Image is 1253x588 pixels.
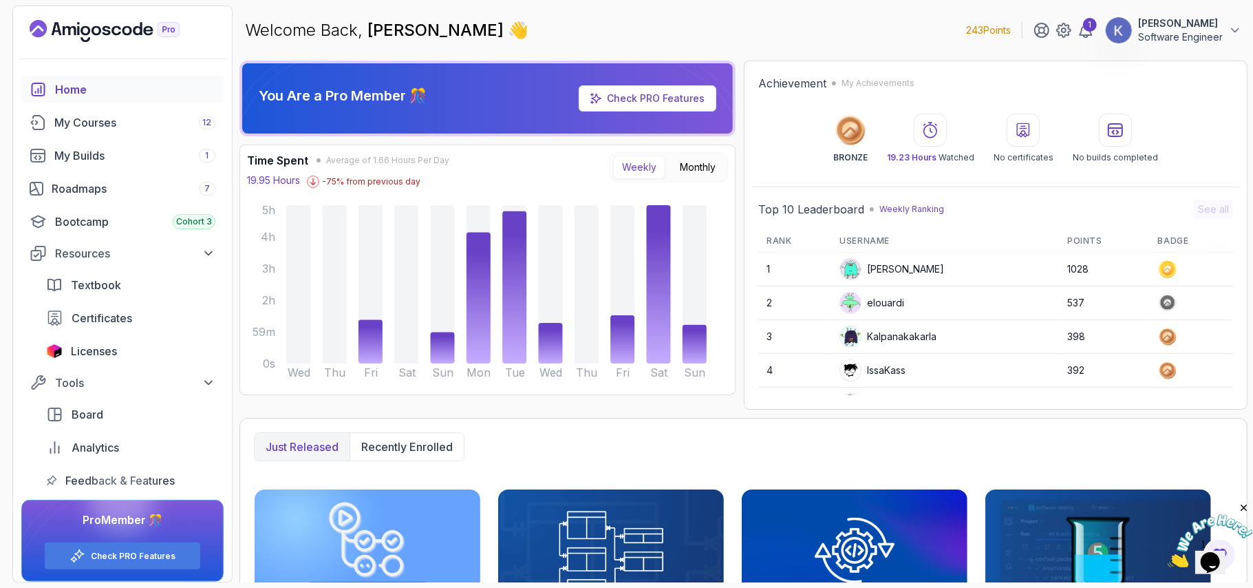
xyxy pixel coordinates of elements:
[758,286,831,320] td: 2
[44,542,201,570] button: Check PRO Features
[21,241,224,266] button: Resources
[21,109,224,136] a: courses
[758,230,831,253] th: Rank
[840,259,861,280] img: default monster avatar
[839,292,904,314] div: elouardi
[879,204,944,215] p: Weekly Ranking
[758,320,831,354] td: 3
[259,86,427,105] p: You Are a Pro Member 🎊
[71,343,117,359] span: Licenses
[1106,17,1132,43] img: user profile image
[65,472,175,489] span: Feedback & Features
[840,394,861,414] img: user profile image
[1073,152,1158,163] p: No builds completed
[206,150,209,161] span: 1
[6,6,11,17] span: 1
[54,114,215,131] div: My Courses
[52,180,215,197] div: Roadmaps
[55,375,215,391] div: Tools
[1168,502,1253,567] iframe: chat widget
[38,271,224,299] a: textbook
[579,85,716,112] a: Check PRO Features
[72,406,103,423] span: Board
[432,366,453,379] tspan: Sun
[839,359,906,381] div: IssaKass
[842,78,914,89] p: My Achievements
[55,213,215,230] div: Bootcamp
[887,152,936,162] span: 19.23 Hours
[1083,18,1097,32] div: 1
[262,203,275,217] tspan: 5h
[887,152,974,163] p: Watched
[255,433,350,461] button: Just released
[266,439,339,455] p: Just released
[38,304,224,332] a: certificates
[966,23,1011,37] p: 243 Points
[21,142,224,169] a: builds
[616,366,630,379] tspan: Fri
[1194,200,1233,219] button: See all
[262,293,275,307] tspan: 2h
[758,75,826,92] h2: Achievement
[839,393,881,415] div: NC
[46,344,63,358] img: jetbrains icon
[247,152,308,169] h3: Time Spent
[840,326,861,347] img: default monster avatar
[539,366,562,379] tspan: Wed
[839,258,944,280] div: [PERSON_NAME]
[262,262,275,275] tspan: 3h
[839,326,936,348] div: Kalpanakakarla
[1059,354,1149,388] td: 392
[367,20,508,40] span: [PERSON_NAME]
[203,117,212,128] span: 12
[758,201,864,218] h2: Top 10 Leaderboard
[54,147,215,164] div: My Builds
[326,155,449,166] span: Average of 1.66 Hours Per Day
[245,19,528,41] p: Welcome Back,
[758,253,831,286] td: 1
[21,175,224,202] a: roadmaps
[21,370,224,395] button: Tools
[758,354,831,388] td: 4
[1150,230,1234,253] th: Badge
[994,152,1053,163] p: No certificates
[38,337,224,365] a: licenses
[607,92,705,104] a: Check PRO Features
[1059,253,1149,286] td: 1028
[288,366,310,379] tspan: Wed
[1059,320,1149,354] td: 398
[831,230,1059,253] th: Username
[1138,17,1223,30] p: [PERSON_NAME]
[361,439,453,455] p: Recently enrolled
[1105,17,1242,44] button: user profile image[PERSON_NAME]Software Engineer
[613,156,665,179] button: Weekly
[1138,30,1223,44] p: Software Engineer
[364,366,378,379] tspan: Fri
[71,277,121,293] span: Textbook
[684,366,705,379] tspan: Sun
[507,18,530,42] span: 👋
[505,366,525,379] tspan: Tue
[204,183,210,194] span: 7
[38,467,224,494] a: feedback
[840,360,861,381] img: user profile image
[30,20,211,42] a: Landing page
[263,357,275,370] tspan: 0s
[322,176,420,187] p: -75 % from previous day
[467,366,491,379] tspan: Mon
[671,156,725,179] button: Monthly
[55,245,215,262] div: Resources
[38,434,224,461] a: analytics
[72,310,132,326] span: Certificates
[1059,388,1149,421] td: 356
[72,439,119,456] span: Analytics
[324,366,345,379] tspan: Thu
[1078,22,1094,39] a: 1
[176,216,212,227] span: Cohort 3
[350,433,464,461] button: Recently enrolled
[398,366,416,379] tspan: Sat
[840,293,861,313] img: default monster avatar
[261,230,275,244] tspan: 4h
[21,76,224,103] a: home
[21,208,224,235] a: bootcamp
